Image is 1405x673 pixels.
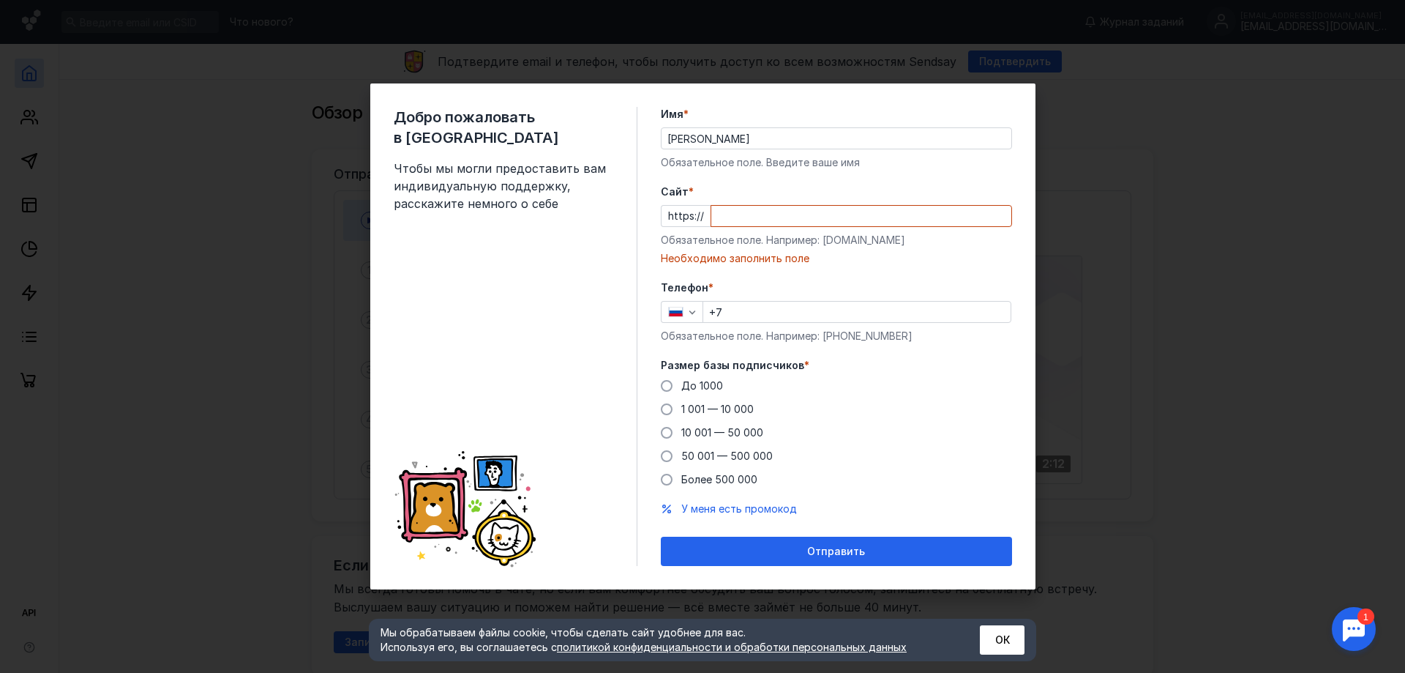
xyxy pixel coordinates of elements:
[33,9,50,25] div: 1
[661,107,683,122] span: Имя
[557,641,907,653] a: политикой конфиденциальности и обработки персональных данных
[661,537,1012,566] button: Отправить
[394,160,613,212] span: Чтобы мы могли предоставить вам индивидуальную поддержку, расскажите немного о себе
[807,546,865,558] span: Отправить
[394,107,613,148] span: Добро пожаловать в [GEOGRAPHIC_DATA]
[661,233,1012,248] div: Обязательное поле. Например: [DOMAIN_NAME]
[681,403,754,415] span: 1 001 — 10 000
[681,450,773,462] span: 50 001 — 500 000
[681,379,723,392] span: До 1000
[661,280,708,295] span: Телефон
[681,502,797,516] button: У меня есть промокод
[980,625,1024,655] button: ОК
[381,625,944,655] div: Мы обрабатываем файлы cookie, чтобы сделать сайт удобнее для вас. Используя его, вы соглашаетесь c
[661,251,1012,266] div: Необходимо заполнить поле
[681,473,757,486] span: Более 500 000
[681,502,797,515] span: У меня есть промокод
[661,185,689,199] span: Cайт
[661,155,1012,170] div: Обязательное поле. Введите ваше имя
[681,426,763,439] span: 10 001 — 50 000
[661,329,1012,343] div: Обязательное поле. Например: [PHONE_NUMBER]
[661,358,804,373] span: Размер базы подписчиков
